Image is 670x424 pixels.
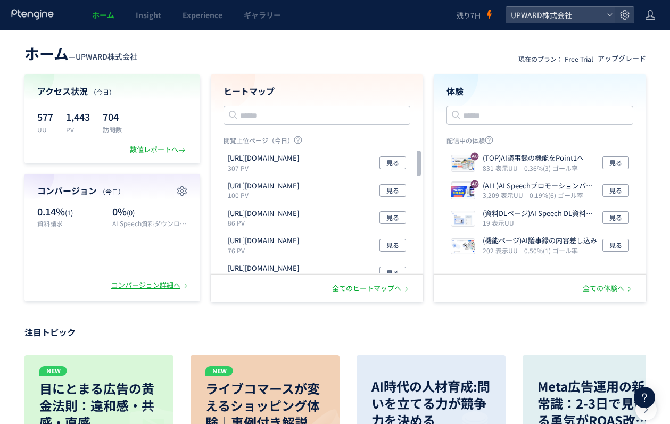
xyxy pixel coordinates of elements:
[228,153,299,163] p: https://upward.jp
[76,51,137,62] span: UPWARD株式会社
[183,10,222,20] span: Experience
[24,43,137,64] div: —
[112,205,187,219] p: 0%
[483,218,514,227] i: 19 表示UU
[483,209,598,219] p: (資料DLページ)AI Speech DL資料の改善テスト
[508,7,602,23] span: UPWARD株式会社
[451,239,475,254] img: ae8600c86565dbdc67bee0ae977d42bb1756953384005.jpeg
[524,163,578,172] i: 0.36%(3) ゴール率
[228,218,303,227] p: 86 PV
[583,284,633,294] div: 全ての体験へ
[451,156,475,171] img: e4a40bae7144b9045c6f0569816b0ee91757419893348.jpeg
[228,263,299,273] p: https://upward.jp/weblog/mapping-customer-information
[386,211,399,224] span: 見る
[483,181,598,191] p: (ALL)AI Speechプロモーションバナー
[483,163,522,172] i: 831 表示UU
[224,136,410,149] p: 閲覧上位ページ（今日）
[332,284,410,294] div: 全てのヒートマップへ
[37,108,53,125] p: 577
[228,190,303,199] p: 100 PV
[518,54,593,63] p: 現在のプラン： Free Trial
[483,190,527,199] i: 3,209 表示UU
[244,10,281,20] span: ギャラリー
[224,85,410,97] h4: ヒートマップ
[602,211,629,224] button: 見る
[457,10,481,20] span: 残り7日
[99,187,125,196] span: （今日）
[379,184,406,197] button: 見る
[103,125,122,134] p: 訪問数
[379,267,406,279] button: 見る
[386,267,399,279] span: 見る
[386,239,399,252] span: 見る
[37,205,107,219] p: 0.14%
[386,184,399,197] span: 見る
[609,211,622,224] span: 見る
[451,211,475,226] img: 7f917b3cc4b865757abd46e3a7d20a3c1757417574010.jpeg
[37,125,53,134] p: UU
[111,280,189,290] div: コンバージョン詳細へ
[228,209,299,219] p: https://upward.jp/price
[66,125,90,134] p: PV
[598,54,646,64] div: アップグレード
[37,85,187,97] h4: アクセス状況
[609,239,622,252] span: 見る
[37,219,107,228] p: 資料請求
[205,366,233,376] p: NEW
[386,156,399,169] span: 見る
[483,236,597,246] p: (機能ページ)AI議事録の内容差し込み
[228,163,303,172] p: 307 PV
[602,184,629,197] button: 見る
[66,108,90,125] p: 1,443
[483,153,584,163] p: (TOP)AI議事録の機能をPoint1へ
[379,239,406,252] button: 見る
[24,323,646,340] p: 注目トピック
[446,136,633,149] p: 配信中の体験
[37,185,187,197] h4: コンバージョン
[39,366,67,376] p: NEW
[65,207,73,218] span: (1)
[530,190,583,199] i: 0.19%(6) ゴール率
[228,236,299,246] p: https://upward.jp/function
[92,10,114,20] span: ホーム
[446,85,633,97] h4: 体験
[130,145,187,155] div: 数値レポートへ
[451,184,475,199] img: eecdc816ec186595bf06a26b7ea153e51757417849160.png
[228,273,303,282] p: 60 PV
[90,87,115,96] span: （今日）
[602,239,629,252] button: 見る
[524,246,578,255] i: 0.50%(1) ゴール率
[228,246,303,255] p: 76 PV
[136,10,161,20] span: Insight
[127,207,135,218] span: (0)
[483,246,522,255] i: 202 表示UU
[379,156,406,169] button: 見る
[602,156,629,169] button: 見る
[379,211,406,224] button: 見る
[609,184,622,197] span: 見る
[24,43,69,64] span: ホーム
[103,108,122,125] p: 704
[112,219,187,228] p: AI Speech資料ダウンロード
[609,156,622,169] span: 見る
[228,181,299,191] p: https://corp.upward.jp/company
